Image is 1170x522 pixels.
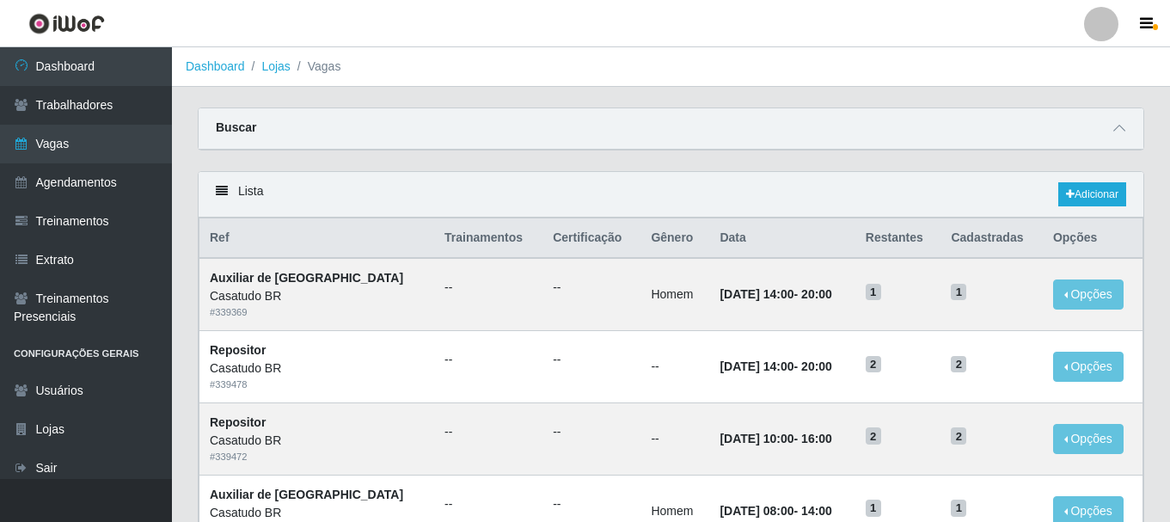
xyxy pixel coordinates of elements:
div: Lista [199,172,1143,218]
div: Casatudo BR [210,359,424,378]
a: Lojas [261,59,290,73]
strong: - [720,504,831,518]
th: Certificação [542,218,640,259]
strong: - [720,359,831,373]
div: # 339478 [210,378,424,392]
th: Restantes [855,218,941,259]
th: Cadastradas [940,218,1042,259]
a: Dashboard [186,59,245,73]
th: Gênero [640,218,709,259]
span: 2 [866,356,881,373]
strong: Auxiliar de [GEOGRAPHIC_DATA] [210,271,403,285]
time: 16:00 [801,432,832,445]
th: Ref [199,218,435,259]
th: Data [709,218,855,259]
ul: -- [444,279,532,297]
span: 2 [866,427,881,445]
ul: -- [444,495,532,513]
time: 20:00 [801,287,832,301]
span: 1 [951,500,966,517]
div: Casatudo BR [210,504,424,522]
th: Opções [1043,218,1143,259]
div: Casatudo BR [210,287,424,305]
td: -- [640,331,709,403]
span: 2 [951,356,966,373]
span: 2 [951,427,966,445]
strong: - [720,287,831,301]
th: Trainamentos [434,218,542,259]
time: 14:00 [801,504,832,518]
ul: -- [553,279,630,297]
time: 20:00 [801,359,832,373]
strong: Auxiliar de [GEOGRAPHIC_DATA] [210,488,403,501]
time: [DATE] 14:00 [720,359,793,373]
strong: - [720,432,831,445]
ul: -- [553,423,630,441]
button: Opções [1053,279,1124,310]
ul: -- [553,351,630,369]
span: 1 [866,284,881,301]
strong: Buscar [216,120,256,134]
img: CoreUI Logo [28,13,105,34]
td: -- [640,402,709,475]
strong: Repositor [210,343,266,357]
button: Opções [1053,424,1124,454]
nav: breadcrumb [172,47,1170,87]
time: [DATE] 08:00 [720,504,793,518]
time: [DATE] 10:00 [720,432,793,445]
ul: -- [444,351,532,369]
a: Adicionar [1058,182,1126,206]
li: Vagas [291,58,341,76]
div: # 339472 [210,450,424,464]
div: # 339369 [210,305,424,320]
ul: -- [444,423,532,441]
strong: Repositor [210,415,266,429]
td: Homem [640,258,709,330]
span: 1 [866,500,881,517]
div: Casatudo BR [210,432,424,450]
button: Opções [1053,352,1124,382]
span: 1 [951,284,966,301]
time: [DATE] 14:00 [720,287,793,301]
ul: -- [553,495,630,513]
